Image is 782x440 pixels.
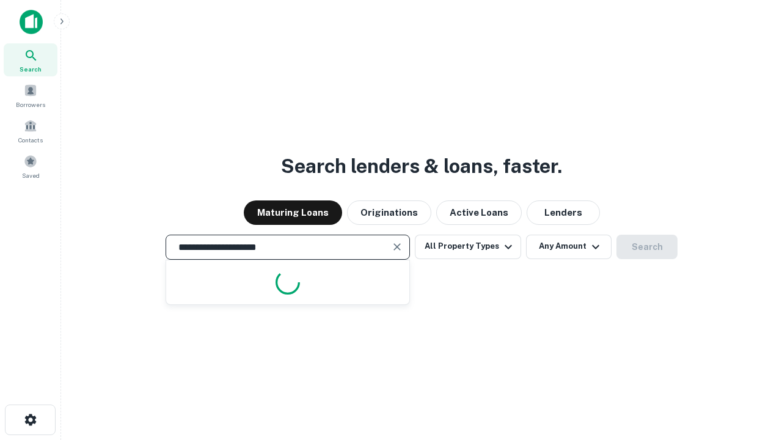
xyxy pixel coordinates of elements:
[20,64,42,74] span: Search
[16,100,45,109] span: Borrowers
[389,238,406,255] button: Clear
[18,135,43,145] span: Contacts
[4,43,57,76] a: Search
[20,10,43,34] img: capitalize-icon.png
[526,235,612,259] button: Any Amount
[22,170,40,180] span: Saved
[4,79,57,112] a: Borrowers
[347,200,431,225] button: Originations
[4,150,57,183] a: Saved
[721,303,782,362] iframe: Chat Widget
[281,152,562,181] h3: Search lenders & loans, faster.
[415,235,521,259] button: All Property Types
[527,200,600,225] button: Lenders
[4,114,57,147] a: Contacts
[244,200,342,225] button: Maturing Loans
[436,200,522,225] button: Active Loans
